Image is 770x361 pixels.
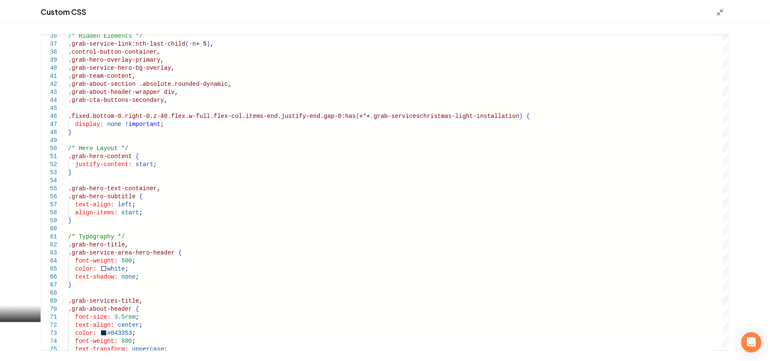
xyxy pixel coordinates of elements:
span: ( [356,113,359,120]
span: + [367,113,370,120]
span: .fixed.bottom-0.right-0.z-40.flex.w-full.flex-col. [68,113,246,120]
span: .grab-service-link:nth-last-child [68,41,185,47]
span: -n [189,41,196,47]
span: ) [207,41,210,47]
span: { [526,113,530,120]
span: { [178,249,181,256]
span: , [175,89,178,96]
span: ) [519,113,523,120]
span: items-end.justify-end.gap-0:has [246,113,356,120]
div: Open Intercom Messenger [741,332,762,353]
span: .grab-serviceschristmas-light-installation [370,113,519,120]
span: ( [185,41,189,47]
span: + [359,113,363,120]
span: .absolute.rounded-dynamic [139,81,228,88]
span: + 5 [196,41,206,47]
span: , [210,41,214,47]
span: , [228,81,231,88]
